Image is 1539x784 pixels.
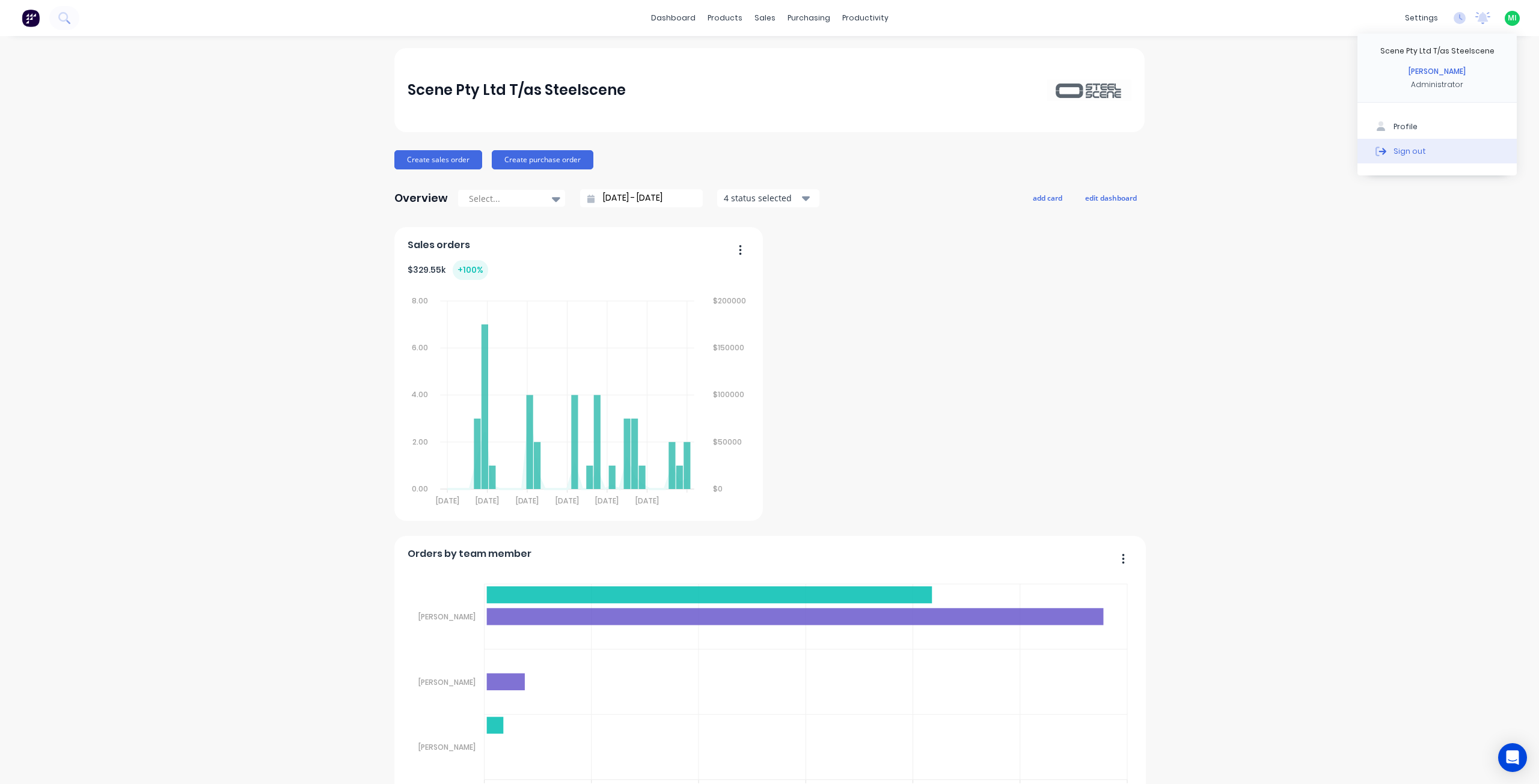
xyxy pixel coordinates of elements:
tspan: [DATE] [476,496,499,506]
span: Orders by team member [408,547,531,561]
tspan: [PERSON_NAME] [418,612,475,622]
img: Scene Pty Ltd T/as Steelscene [1047,79,1131,100]
div: sales [748,9,782,27]
button: Sign out [1357,139,1517,163]
tspan: $150000 [713,342,744,353]
div: productivity [836,9,895,27]
button: edit dashboard [1077,190,1145,205]
span: Sales orders [408,238,470,252]
tspan: [DATE] [635,496,659,506]
div: Scene Pty Ltd T/as Steelscene [408,78,626,102]
tspan: [DATE] [515,496,539,506]
a: dashboard [645,9,702,27]
tspan: 6.00 [412,342,428,353]
tspan: [PERSON_NAME] [418,742,475,752]
tspan: $50000 [713,437,742,447]
div: [PERSON_NAME] [1409,66,1466,77]
button: Profile [1357,115,1517,139]
div: Overview [394,186,448,210]
div: Open Intercom Messenger [1498,743,1527,772]
button: Create purchase order [492,150,593,169]
button: Create sales order [394,150,482,169]
tspan: $200000 [713,296,746,306]
div: Scene Pty Ltd T/as Steelscene [1380,46,1495,56]
tspan: [DATE] [435,496,459,506]
button: 4 status selected [717,189,819,207]
img: Factory [22,9,40,27]
div: Administrator [1411,79,1463,90]
div: Profile [1394,121,1418,132]
div: Sign out [1394,145,1426,156]
tspan: [DATE] [595,496,619,506]
button: add card [1025,190,1070,205]
span: MI [1508,13,1517,23]
tspan: 8.00 [412,296,428,306]
tspan: [DATE] [555,496,579,506]
tspan: 4.00 [411,390,428,400]
tspan: $100000 [713,390,744,400]
div: 4 status selected [724,192,800,204]
div: purchasing [782,9,836,27]
tspan: 0.00 [412,484,428,494]
tspan: 2.00 [412,437,428,447]
tspan: [PERSON_NAME] [418,677,475,687]
tspan: $0 [713,484,723,494]
div: products [702,9,748,27]
div: settings [1399,9,1444,27]
div: + 100 % [453,260,488,280]
div: $ 329.55k [408,260,488,280]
